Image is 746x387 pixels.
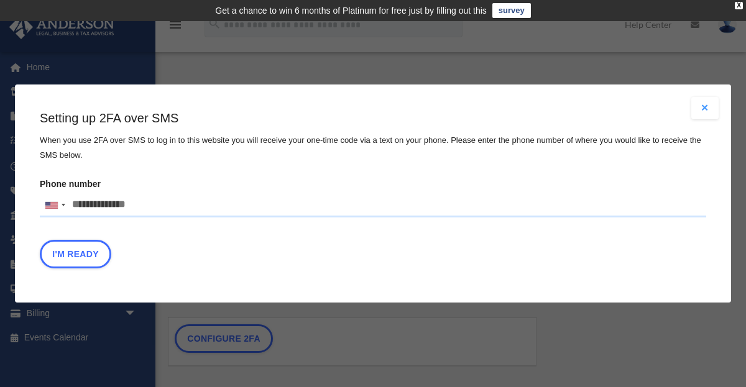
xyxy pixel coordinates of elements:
label: Phone number [40,175,706,217]
div: close [735,2,743,9]
h3: Setting up 2FA over SMS [40,109,706,127]
button: I'm Ready [40,240,111,268]
p: When you use 2FA over SMS to log in to this website you will receive your one-time code via a tex... [40,133,706,163]
input: Phone numberList of countries [40,193,706,217]
a: survey [492,3,531,18]
button: Close modal [691,97,719,119]
div: United States: +1 [40,193,69,217]
div: Get a chance to win 6 months of Platinum for free just by filling out this [215,3,487,18]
